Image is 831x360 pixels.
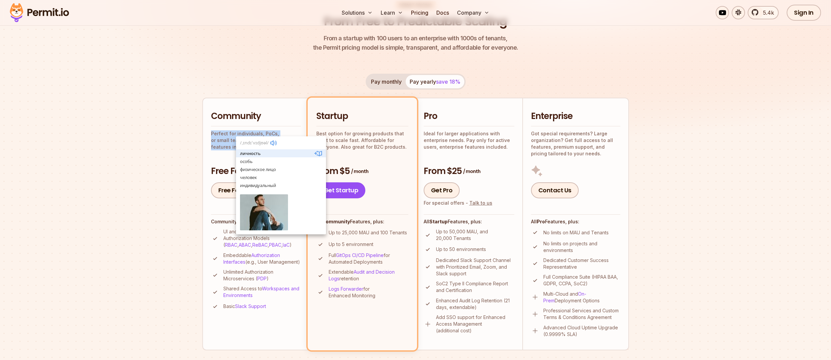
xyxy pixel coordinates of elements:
a: Sign In [787,5,821,21]
h2: Enterprise [531,110,620,122]
div: For special offers - [424,200,492,206]
h4: Community features: [211,218,301,225]
li: физическое лицо [236,165,326,173]
p: Extendable retention [329,269,408,282]
h4: All Features, plus: [531,218,620,225]
p: Up to 50,000 MAU, and 20,000 Tenants [436,228,514,242]
p: Up to 5 environment [329,241,373,248]
p: Enhanced Audit Log Retention (21 days, extendable) [436,297,514,311]
a: PBAC [269,242,281,248]
li: личность [236,149,326,157]
li: особь [236,157,326,165]
h2: Pro [424,110,514,122]
p: Up to 50 environments [436,246,486,253]
p: Add SSO support for Enhanced Access Management (additional cost) [436,314,514,334]
strong: Community [322,219,350,224]
a: Get Startup [316,182,366,198]
button: Solutions [339,6,375,19]
a: Slack Support [235,303,266,309]
h2: Startup [316,110,408,122]
a: Docs [434,6,452,19]
p: Full for Automated Deployments [329,252,408,265]
a: 5.4k [748,6,779,19]
a: IaC [283,242,290,248]
button: Company [454,6,492,19]
strong: Startup [429,219,448,224]
p: SoC2 Type II Compliance Report and Certification [436,280,514,294]
a: Get Pro [424,182,460,198]
a: Free Forever [211,182,261,198]
a: Audit and Decision Logs [329,269,395,281]
a: PDP [257,276,267,281]
li: индивидуальный [236,181,326,189]
a: Pricing [408,6,431,19]
p: Ideal for larger applications with enterprise needs. Pay only for active users, enterprise featur... [424,130,514,150]
a: Contact Us [531,182,579,198]
p: UI and API Access for All Authorization Models ( , , , , ) [223,228,301,248]
p: Perfect for individuals, PoCs, or small teams - all essential features included. [211,130,301,150]
p: Embeddable (e.g., User Management) [223,252,301,265]
p: Got special requirements? Large organization? Get full access to all features, premium support, a... [531,130,620,157]
a: RBAC [225,242,237,248]
h3: From $25 [424,165,514,177]
a: On-Prem [543,291,586,303]
h1: From Free to Predictable Scaling [324,13,507,30]
p: Basic [223,303,266,310]
span: 5.4k [759,9,774,17]
a: GitOps CI/CD Pipeline [336,252,384,258]
p: Up to 25,000 MAU and 100 Tenants [329,229,407,236]
p: No limits on MAU and Tenants [543,229,609,236]
h3: From $5 [316,165,408,177]
h4: All Features, plus: [316,218,408,225]
p: Dedicated Customer Success Representative [543,257,620,270]
p: Unlimited Authorization Microservices ( ) [223,269,301,282]
a: Logs Forwarder [329,286,363,292]
a: Authorization Interfaces [223,252,280,265]
p: No limits on projects and environments [543,240,620,254]
a: ABAC [239,242,251,248]
p: Best option for growing products that want to scale fast. Affordable for everyone. Also great for... [316,130,408,150]
span: From a startup with 100 users to an enterprise with 1000s of tenants, [313,34,518,43]
p: Full Compliance Suite (HIPAA BAA, GDPR, CCPA, SoC2) [543,274,620,287]
span: / month [351,168,368,175]
a: Talk to us [469,200,492,206]
h3: Free Forever [211,165,301,177]
p: Multi-Cloud and Deployment Options [543,291,620,304]
p: Advanced Cloud Uptime Upgrade (0.9999% SLA) [543,324,620,338]
p: Professional Services and Custom Terms & Conditions Agreement [543,307,620,321]
p: Shared Access to [223,285,301,299]
h4: All Features, plus: [424,218,514,225]
li: человек [236,173,326,181]
span: / month [463,168,480,175]
button: Learn [378,6,406,19]
button: Pay monthly [367,75,406,88]
div: ˌɪndɪˈvɪdjʊəl [240,140,269,146]
p: the Permit pricing model is simple, transparent, and affordable for everyone. [313,34,518,52]
h2: Community [211,110,301,122]
p: for Enhanced Monitoring [329,286,408,299]
a: ReBAC [252,242,268,248]
strong: Pro [537,219,545,224]
img: Permit logo [7,1,72,24]
p: Dedicated Slack Support Channel with Prioritized Email, Zoom, and Slack support [436,257,514,277]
